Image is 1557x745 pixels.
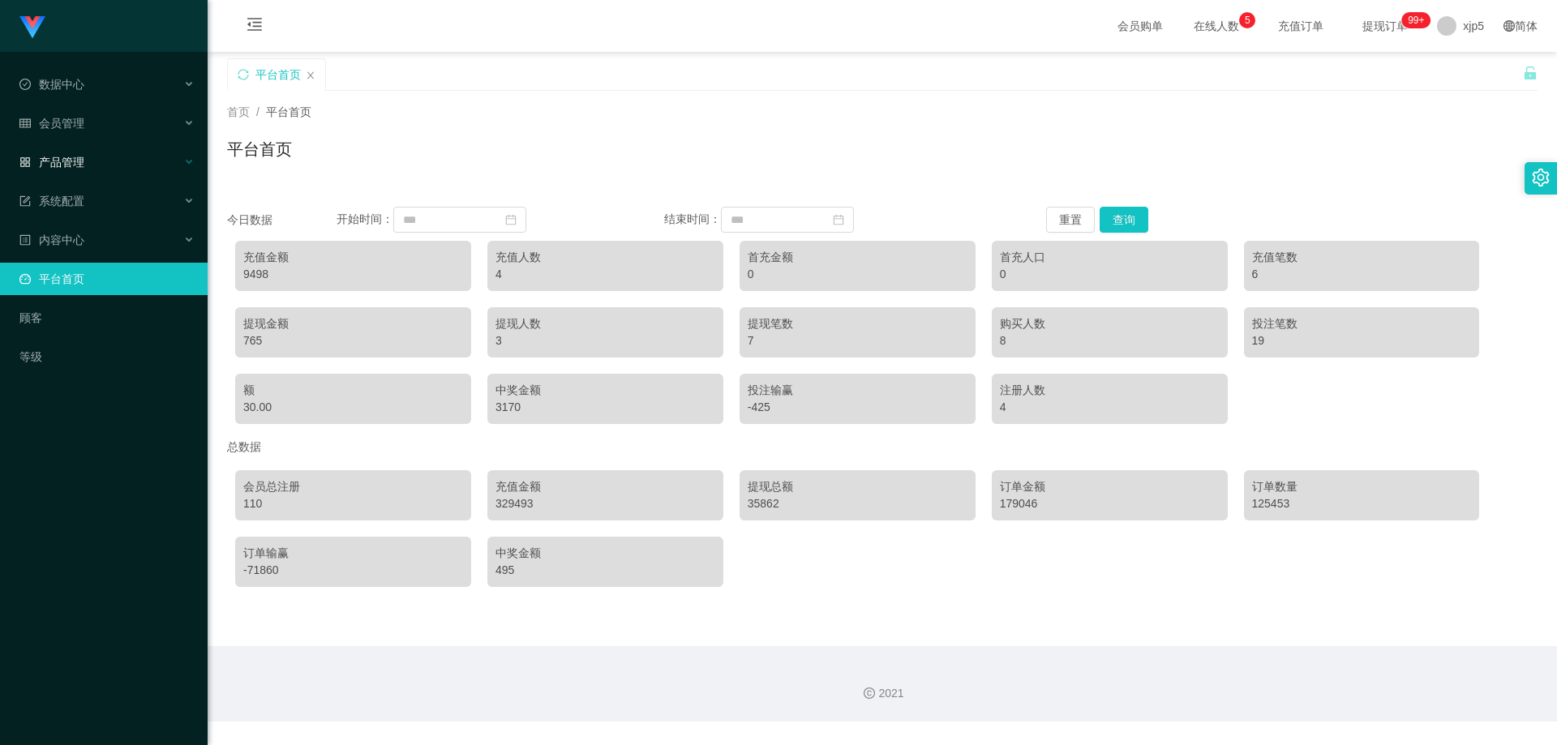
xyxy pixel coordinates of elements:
a: 顾客 [19,302,195,334]
font: 订单金额 [1000,480,1045,493]
button: 重置 [1046,207,1095,233]
font: 99+ [1408,15,1424,26]
a: 图标：仪表板平台首页 [19,263,195,295]
font: 系统配置 [39,195,84,208]
font: 9498 [243,268,268,280]
i: 图标：版权 [864,687,875,699]
font: 3 [495,334,502,347]
font: 简体 [1515,19,1538,32]
font: 平台首页 [255,68,301,81]
font: 首充人口 [1000,250,1045,263]
font: / [256,105,259,118]
font: 充值金额 [495,480,541,493]
button: 查询 [1100,207,1148,233]
a: 等级 [19,340,195,373]
font: 329493 [495,497,534,510]
font: 6 [1252,268,1259,280]
font: 今日数据 [227,213,272,226]
font: 会员购单 [1117,19,1163,32]
sup: 233 [1401,12,1430,28]
i: 图标：同步 [238,69,249,80]
i: 图标：日历 [833,214,844,225]
font: 总数据 [227,440,261,453]
font: 投注输赢 [748,383,793,396]
font: 中奖金额 [495,546,541,559]
i: 图标: 检查-圆圈-o [19,79,31,90]
font: 充值人数 [495,250,541,263]
font: 购买人数 [1000,317,1045,330]
font: 中奖金额 [495,383,541,396]
font: 注册人数 [1000,383,1045,396]
font: 充值金额 [243,250,289,263]
font: 提现人数 [495,317,541,330]
i: 图标： 表格 [19,195,31,207]
font: 在线人数 [1194,19,1239,32]
font: xjp5 [1463,19,1484,32]
font: -71860 [243,563,279,576]
font: 内容中心 [39,233,84,246]
font: 充值笔数 [1252,250,1297,263]
i: 图标：设置 [1532,169,1550,186]
i: 图标：日历 [505,214,517,225]
font: 8 [1000,334,1006,347]
i: 图标： 关闭 [306,71,315,80]
font: 平台首页 [227,140,292,158]
font: 3170 [495,400,521,413]
font: 投注笔数 [1252,317,1297,330]
font: 0 [748,268,754,280]
i: 图标: appstore-o [19,156,31,168]
i: 图标: 菜单折叠 [227,1,282,53]
font: 提现总额 [748,480,793,493]
font: 125453 [1252,497,1290,510]
font: 35862 [748,497,779,510]
font: 0 [1000,268,1006,280]
font: 平台首页 [266,105,311,118]
font: 179046 [1000,497,1038,510]
font: 充值订单 [1278,19,1323,32]
font: 2021 [878,687,903,700]
i: 图标: 全球 [1503,20,1515,32]
font: 首页 [227,105,250,118]
sup: 5 [1239,12,1255,28]
font: 110 [243,497,262,510]
font: 额 [243,383,255,396]
font: 会员管理 [39,117,84,130]
font: 结束时间： [664,212,721,225]
font: 4 [1000,400,1006,413]
font: 19 [1252,334,1265,347]
font: 提现订单 [1362,19,1408,32]
font: 5 [1245,15,1250,26]
img: logo.9652507e.png [19,16,45,39]
font: 数据中心 [39,78,84,91]
font: 产品管理 [39,156,84,169]
font: 765 [243,334,262,347]
font: 提现笔数 [748,317,793,330]
font: 30.00 [243,400,272,413]
font: 会员总注册 [243,480,300,493]
font: 495 [495,563,514,576]
font: 4 [495,268,502,280]
font: 提现金额 [243,317,289,330]
i: 图标： 表格 [19,118,31,129]
font: 开始时间： [337,212,393,225]
font: 7 [748,334,754,347]
i: 图标：个人资料 [19,234,31,246]
font: 订单数量 [1252,480,1297,493]
font: -425 [748,400,770,413]
font: 订单输赢 [243,546,289,559]
font: 首充金额 [748,250,793,263]
i: 图标： 解锁 [1523,66,1538,80]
